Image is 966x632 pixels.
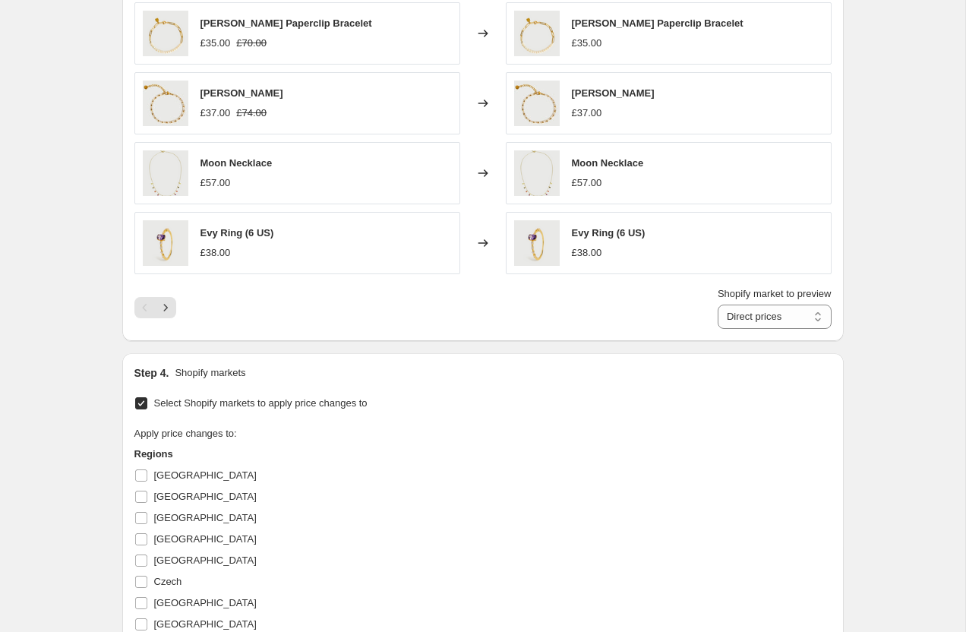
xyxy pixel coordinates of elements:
[134,447,423,462] h3: Regions
[200,17,372,29] span: [PERSON_NAME] Paperclip Bracelet
[514,81,560,126] img: Lorraine_Bracelet_1_80x.jpg
[572,227,646,239] span: Evy Ring (6 US)
[175,365,245,381] p: Shopify markets
[155,297,176,318] button: Next
[154,618,257,630] span: [GEOGRAPHIC_DATA]
[200,177,231,188] span: £57.00
[572,37,602,49] span: £35.00
[236,37,267,49] span: £70.00
[200,37,231,49] span: £35.00
[572,157,644,169] span: Moon Necklace
[200,107,231,118] span: £37.00
[134,428,237,439] span: Apply price changes to:
[143,11,188,56] img: Copyof2023DiaryTaupe_Drop1_2_5f1d90fa-0854-49e1-8e9b-6d0e7694c00e_80x.png
[572,177,602,188] span: £57.00
[143,81,188,126] img: Lorraine_Bracelet_1_80x.jpg
[154,597,257,608] span: [GEOGRAPHIC_DATA]
[572,247,602,258] span: £38.00
[143,220,188,266] img: Copyof2023DiaryTaupe_Drop1_15_757eb9c4-8ca7-49a2-94e2-47b003a6df8c_80x.png
[134,365,169,381] h2: Step 4.
[514,150,560,196] img: Copyof2023DiaryTaupe_Drop1_8_7c83c784-4a60-4e76-8f47-c96f125614f1_80x.png
[514,220,560,266] img: Copyof2023DiaryTaupe_Drop1_15_757eb9c4-8ca7-49a2-94e2-47b003a6df8c_80x.png
[572,87,655,99] span: [PERSON_NAME]
[154,512,257,523] span: [GEOGRAPHIC_DATA]
[154,469,257,481] span: [GEOGRAPHIC_DATA]
[572,17,743,29] span: [PERSON_NAME] Paperclip Bracelet
[200,157,273,169] span: Moon Necklace
[200,247,231,258] span: £38.00
[718,288,832,299] span: Shopify market to preview
[514,11,560,56] img: Copyof2023DiaryTaupe_Drop1_2_5f1d90fa-0854-49e1-8e9b-6d0e7694c00e_80x.png
[154,397,368,409] span: Select Shopify markets to apply price changes to
[572,107,602,118] span: £37.00
[154,576,182,587] span: Czech
[154,533,257,545] span: [GEOGRAPHIC_DATA]
[134,297,176,318] nav: Pagination
[154,555,257,566] span: [GEOGRAPHIC_DATA]
[200,227,274,239] span: Evy Ring (6 US)
[143,150,188,196] img: Copyof2023DiaryTaupe_Drop1_8_7c83c784-4a60-4e76-8f47-c96f125614f1_80x.png
[154,491,257,502] span: [GEOGRAPHIC_DATA]
[236,107,267,118] span: £74.00
[200,87,283,99] span: [PERSON_NAME]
